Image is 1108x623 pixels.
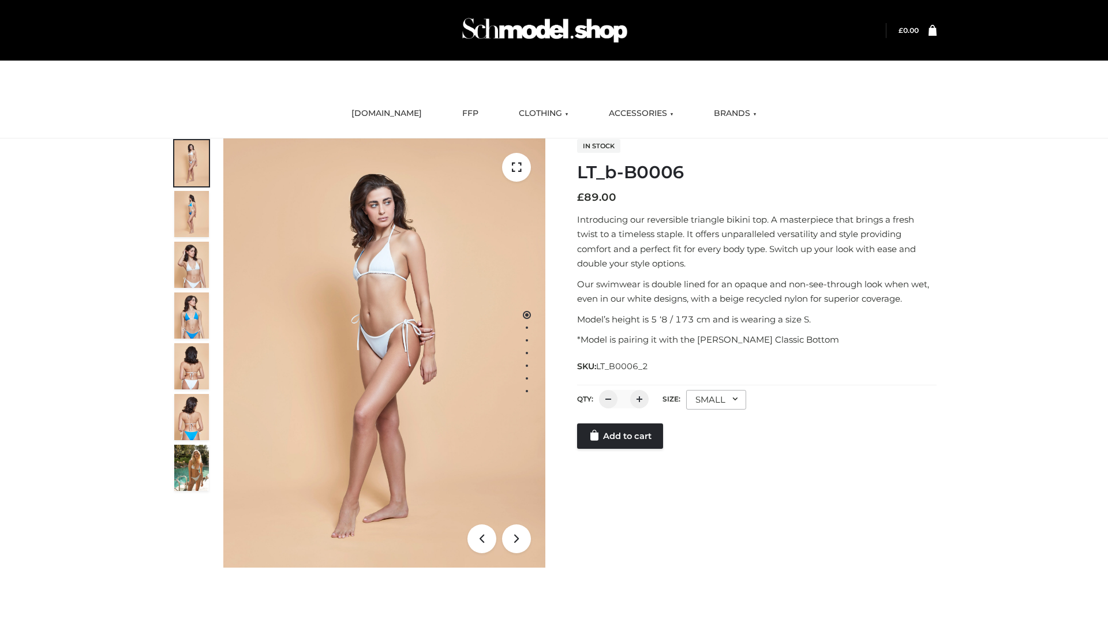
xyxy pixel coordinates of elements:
[899,26,919,35] bdi: 0.00
[662,395,680,403] label: Size:
[343,101,431,126] a: [DOMAIN_NAME]
[577,162,937,183] h1: LT_b-B0006
[174,191,209,237] img: ArielClassicBikiniTop_CloudNine_AzureSky_OW114ECO_2-scaled.jpg
[174,343,209,389] img: ArielClassicBikiniTop_CloudNine_AzureSky_OW114ECO_7-scaled.jpg
[510,101,577,126] a: CLOTHING
[577,359,649,373] span: SKU:
[577,395,593,403] label: QTY:
[174,394,209,440] img: ArielClassicBikiniTop_CloudNine_AzureSky_OW114ECO_8-scaled.jpg
[454,101,487,126] a: FFP
[577,212,937,271] p: Introducing our reversible triangle bikini top. A masterpiece that brings a fresh twist to a time...
[705,101,765,126] a: BRANDS
[174,292,209,339] img: ArielClassicBikiniTop_CloudNine_AzureSky_OW114ECO_4-scaled.jpg
[600,101,682,126] a: ACCESSORIES
[686,390,746,410] div: SMALL
[899,26,919,35] a: £0.00
[899,26,903,35] span: £
[223,138,545,568] img: LT_b-B0006
[577,312,937,327] p: Model’s height is 5 ‘8 / 173 cm and is wearing a size S.
[174,445,209,491] img: Arieltop_CloudNine_AzureSky2.jpg
[577,191,584,204] span: £
[577,139,620,153] span: In stock
[458,7,631,53] img: Schmodel Admin 964
[174,140,209,186] img: ArielClassicBikiniTop_CloudNine_AzureSky_OW114ECO_1-scaled.jpg
[577,191,616,204] bdi: 89.00
[174,242,209,288] img: ArielClassicBikiniTop_CloudNine_AzureSky_OW114ECO_3-scaled.jpg
[577,277,937,306] p: Our swimwear is double lined for an opaque and non-see-through look when wet, even in our white d...
[577,332,937,347] p: *Model is pairing it with the [PERSON_NAME] Classic Bottom
[577,423,663,449] a: Add to cart
[596,361,648,371] span: LT_B0006_2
